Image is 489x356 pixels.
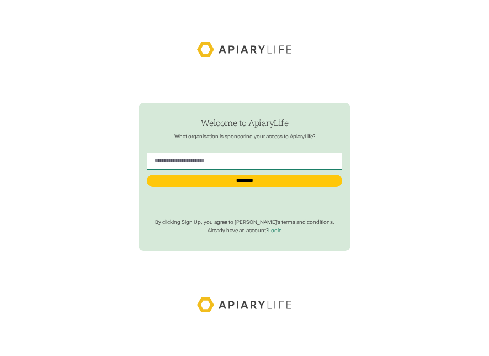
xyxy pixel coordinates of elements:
form: find-employer [139,103,350,251]
p: What organisation is sponsoring your access to ApiaryLife? [147,133,343,140]
h1: Welcome to ApiaryLife [147,118,343,128]
p: By clicking Sign Up, you agree to [PERSON_NAME]’s terms and conditions. [147,219,343,226]
a: Login [268,227,282,233]
p: Already have an account? [147,227,343,234]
